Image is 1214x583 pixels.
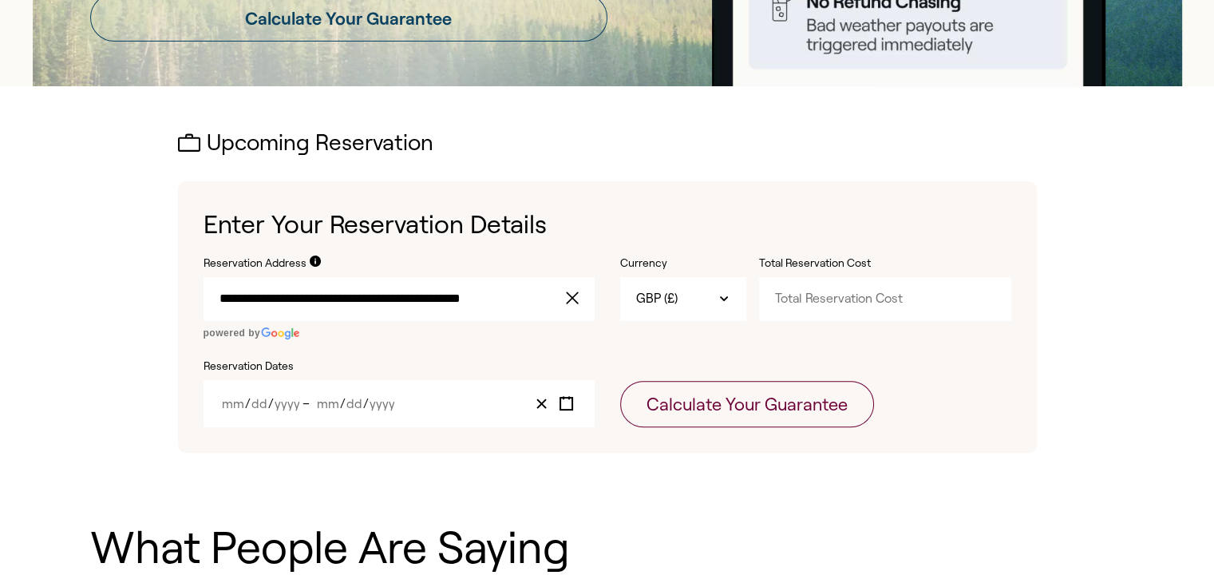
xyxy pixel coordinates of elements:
input: Day [346,397,363,410]
img: Google logo [260,327,300,339]
input: Total Reservation Cost [759,277,1011,320]
span: powered by [204,327,261,339]
input: Year [274,397,300,410]
span: / [268,397,274,410]
label: Reservation Dates [204,359,595,375]
h1: What People Are Saying [90,523,1125,573]
label: Reservation Address [204,256,306,272]
button: Clear value [529,393,554,414]
h2: Upcoming Reservation [178,131,1037,156]
button: clear value [561,277,595,320]
input: Day [251,397,268,410]
span: / [245,397,251,410]
span: GBP (£) [636,290,678,307]
span: / [363,397,369,410]
button: Toggle calendar [554,393,579,414]
input: Year [369,397,395,410]
input: Month [221,397,245,410]
span: – [303,397,314,410]
input: Month [316,397,340,410]
label: Currency [620,256,746,272]
label: Total Reservation Cost [759,256,919,272]
span: / [340,397,346,410]
h1: Enter Your Reservation Details [204,207,1011,243]
button: Calculate Your Guarantee [620,381,874,427]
